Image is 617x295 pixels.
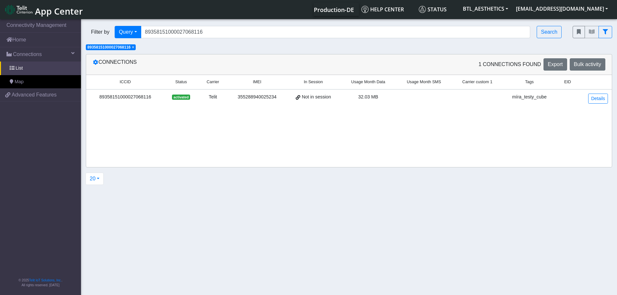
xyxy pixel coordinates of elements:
span: × [132,45,134,50]
span: In Session [304,79,323,85]
img: logo-telit-cinterion-gw-new.png [5,5,32,15]
span: Status [419,6,447,13]
button: Query [115,26,141,38]
span: Filter by [86,28,115,36]
span: List [16,65,23,72]
span: Bulk activity [574,62,601,67]
span: 32.03 MB [358,94,378,99]
div: Telit [202,94,224,101]
span: activated [172,95,190,100]
span: Usage Month SMS [407,79,441,85]
button: Bulk activity [570,58,605,71]
span: Export [548,62,563,67]
button: 20 [86,173,104,185]
a: Details [588,94,608,104]
span: Connections [13,51,42,58]
button: Search [537,26,562,38]
span: Not in session [302,94,331,101]
div: Connections [88,58,349,71]
span: App Center [35,5,83,17]
div: fitlers menu [573,26,612,38]
a: Help center [359,3,416,16]
span: Status [175,79,187,85]
a: App Center [5,3,82,17]
input: Search... [141,26,531,38]
span: Production-DE [314,6,354,14]
button: [EMAIL_ADDRESS][DOMAIN_NAME] [512,3,612,15]
span: IMEI [253,79,261,85]
span: ICCID [120,79,131,85]
span: Help center [361,6,404,13]
span: Tags [525,79,534,85]
button: Export [543,58,567,71]
span: Carrier [207,79,219,85]
div: 355288940025234 [232,94,282,101]
span: Map [15,78,24,85]
span: Usage Month Data [351,79,385,85]
a: Telit IoT Solutions, Inc. [29,278,62,282]
div: 89358151000027068116 [90,94,160,101]
div: míra_testy_cube [507,94,552,101]
span: Carrier custom 1 [462,79,492,85]
img: status.svg [419,6,426,13]
span: 89358151000027068116 [87,45,131,50]
img: knowledge.svg [361,6,369,13]
a: Status [416,3,459,16]
span: Advanced Features [12,91,57,99]
button: BTL_AESTHETICS [459,3,512,15]
button: Close [132,45,134,49]
a: Your current platform instance [314,3,354,16]
span: EID [564,79,571,85]
span: 1 Connections found [478,61,541,68]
